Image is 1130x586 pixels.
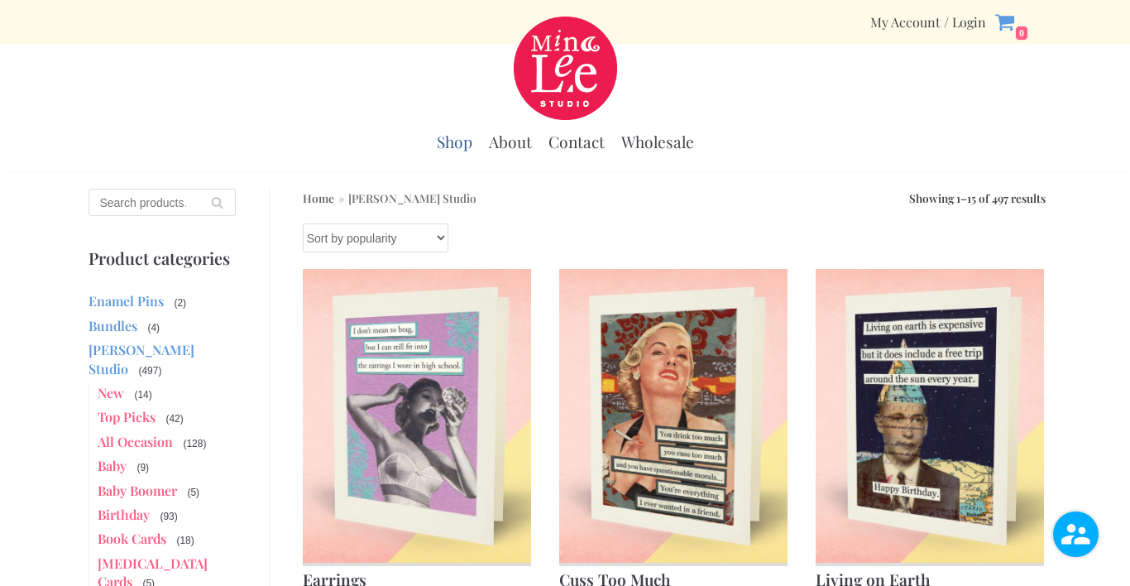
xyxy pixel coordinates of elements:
a: 0 [994,12,1028,32]
a: New [98,384,124,401]
span: (9) [135,460,151,475]
a: [PERSON_NAME] Studio [89,341,194,377]
input: Search products… [89,189,235,216]
nav: Breadcrumb [303,189,476,207]
p: Showing 1–15 of 497 results [909,189,1046,207]
p: Product categories [89,249,235,267]
span: (18) [175,533,195,548]
img: Living on Earth [816,269,1044,563]
span: (4) [146,320,161,335]
a: Enamel Pins [89,292,164,310]
span: (2) [172,295,188,310]
span: (497) [136,363,163,378]
a: Baby Boomer [98,482,177,499]
a: My Account / Login [870,13,986,31]
a: Baby [98,457,127,474]
select: Shop order [303,223,448,252]
span: (42) [164,411,184,426]
a: Wholesale [621,132,694,152]
div: Secondary Menu [870,13,986,31]
a: Home [303,190,334,205]
span: 0 [1015,26,1028,41]
span: (128) [181,436,208,451]
a: Contact [548,132,605,152]
img: Cuss Too Much [559,269,788,563]
a: About [489,132,532,152]
a: All Occasion [98,433,173,450]
a: Mina Lee Studio [514,17,617,120]
a: Book Cards [98,530,166,547]
span: (14) [132,387,153,402]
div: Primary Menu [437,123,694,161]
a: Top Picks [98,408,156,425]
span: (93) [158,509,179,524]
a: Shop [437,132,472,152]
img: Earrings [303,269,531,563]
img: user.png [1053,512,1099,557]
span: » [334,190,348,205]
a: Bundles [89,317,137,334]
span: (5) [185,485,201,500]
button: Search [199,189,236,216]
a: Birthday [98,506,150,523]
